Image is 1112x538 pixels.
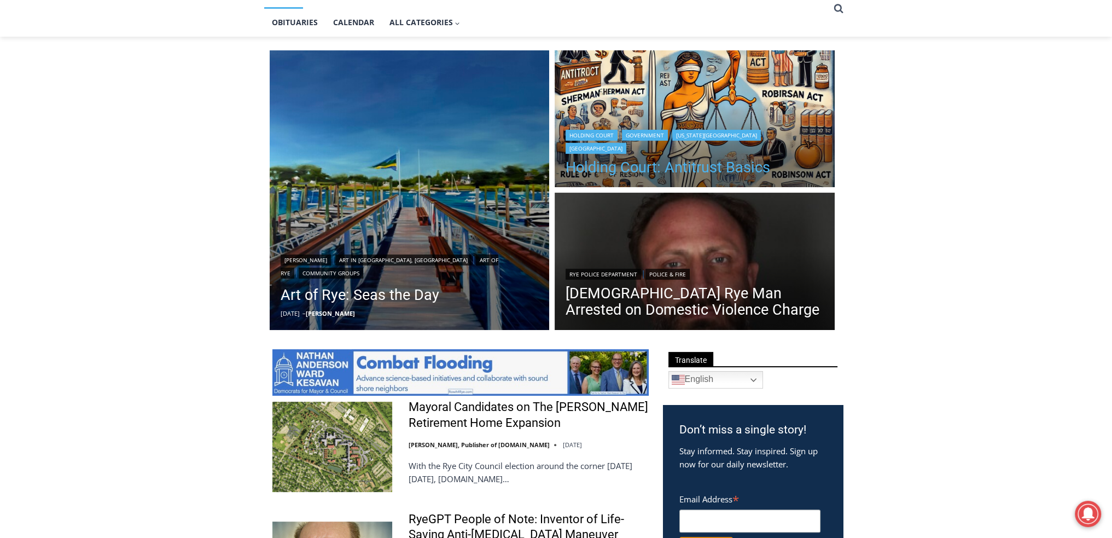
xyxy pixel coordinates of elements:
time: [DATE] [563,441,582,449]
a: Holding Court: Antitrust Basics [566,159,824,176]
a: Holding Court [566,130,618,141]
a: [US_STATE][GEOGRAPHIC_DATA] [672,130,761,141]
a: Calendar [325,9,382,36]
a: Government [622,130,668,141]
time: [DATE] [281,309,300,317]
img: Mayoral Candidates on The Osborn Retirement Home Expansion [272,402,392,491]
h3: Don’t miss a single story! [679,421,826,439]
p: Stay informed. Stay inspired. Sign up now for our daily newsletter. [679,444,826,471]
div: Apply Now <> summer and RHS senior internships available [276,1,517,106]
a: Read More Art of Rye: Seas the Day [270,50,550,331]
a: [PERSON_NAME] [281,254,331,265]
img: [PHOTO: Seas the Day - Shenorock Shore Club Marina, Rye 36” X 48” Oil on canvas, Commissioned & E... [270,50,550,331]
button: Child menu of All Categories [382,9,468,36]
img: en [672,373,685,386]
div: | | | [566,128,824,154]
a: Police & Fire [645,269,690,280]
a: [PERSON_NAME] [306,309,355,317]
a: Mayoral Candidates on The [PERSON_NAME] Retirement Home Expansion [409,400,649,431]
a: English [668,371,763,389]
span: Intern @ [DOMAIN_NAME] [286,109,507,134]
a: Read More Holding Court: Antitrust Basics [555,50,835,190]
a: Community Groups [299,268,363,279]
p: With the Rye City Council election around the corner [DATE][DATE], [DOMAIN_NAME]… [409,459,649,485]
div: | [566,267,824,280]
label: Email Address [679,488,820,508]
a: Read More 42 Year Old Rye Man Arrested on Domestic Violence Charge [555,193,835,333]
a: Rye Police Department [566,269,641,280]
a: Obituaries [264,9,325,36]
a: Intern @ [DOMAIN_NAME] [263,106,530,136]
a: Art in [GEOGRAPHIC_DATA], [GEOGRAPHIC_DATA] [335,254,471,265]
a: Art of Rye: Seas the Day [281,284,539,306]
img: Holding Court Anti Trust Basics Illustration DALLE 2025-10-14 [555,50,835,190]
a: [PERSON_NAME], Publisher of [DOMAIN_NAME] [409,441,550,449]
div: | | | [281,252,539,279]
a: [DEMOGRAPHIC_DATA] Rye Man Arrested on Domestic Violence Charge [566,285,824,318]
img: (PHOTO: Rye PD arrested Michael P. O’Connell, age 42 of Rye, NY, on a domestic violence charge on... [555,193,835,333]
span: – [302,309,306,317]
span: Translate [668,352,713,367]
a: [GEOGRAPHIC_DATA] [566,143,626,154]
